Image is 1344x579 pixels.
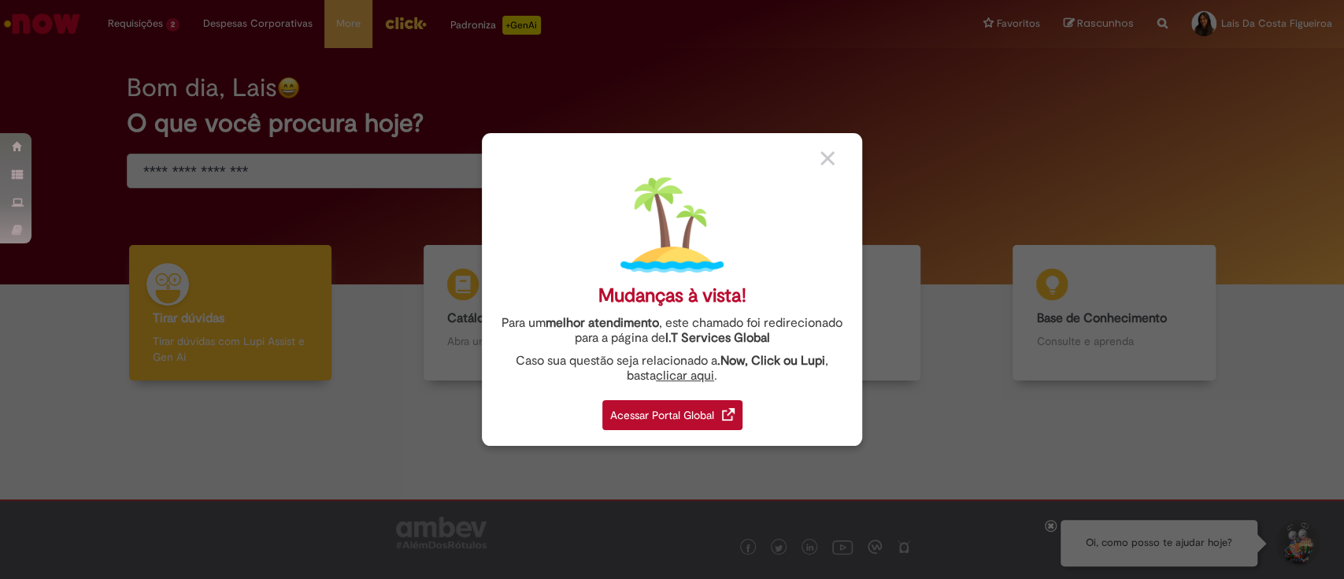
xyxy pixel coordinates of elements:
a: Acessar Portal Global [602,392,742,430]
a: I.T Services Global [665,321,770,346]
div: Acessar Portal Global [602,400,742,430]
div: Mudanças à vista! [598,284,746,307]
strong: .Now, Click ou Lupi [717,353,825,369]
strong: melhor atendimento [546,315,659,331]
div: Caso sua questão seja relacionado a , basta . [494,354,850,384]
a: clicar aqui [656,359,714,384]
img: close_button_grey.png [820,151,835,165]
div: Para um , este chamado foi redirecionado para a página de [494,316,850,346]
img: island.png [620,173,724,277]
img: redirect_link.png [722,408,735,421]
